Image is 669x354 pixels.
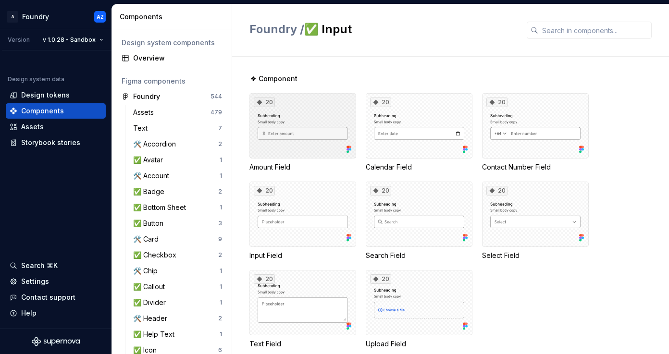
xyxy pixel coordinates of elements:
[249,162,356,172] div: Amount Field
[6,290,106,305] button: Contact support
[218,188,222,195] div: 2
[122,76,222,86] div: Figma components
[218,220,222,227] div: 3
[133,171,173,181] div: 🛠️ Account
[218,346,222,354] div: 6
[122,38,222,48] div: Design system components
[118,89,226,104] a: Foundry544
[133,282,169,292] div: ✅ Callout
[6,119,106,134] a: Assets
[249,339,356,349] div: Text Field
[6,103,106,119] a: Components
[21,106,64,116] div: Components
[133,219,167,228] div: ✅ Button
[366,162,472,172] div: Calendar Field
[249,22,304,36] span: Foundry /
[538,22,652,39] input: Search in components...
[366,270,472,349] div: 20Upload Field
[254,274,275,284] div: 20
[129,121,226,136] a: Text7
[220,299,222,306] div: 1
[254,98,275,107] div: 20
[133,203,190,212] div: ✅ Bottom Sheet
[250,74,297,84] span: ❖ Component
[7,11,18,23] div: A
[366,93,472,172] div: 20Calendar Field
[133,330,178,339] div: ✅ Help Text
[366,251,472,260] div: Search Field
[8,75,64,83] div: Design system data
[133,187,168,196] div: ✅ Badge
[129,295,226,310] a: ✅ Divider1
[366,339,472,349] div: Upload Field
[482,162,589,172] div: Contact Number Field
[129,311,226,326] a: 🛠️ Header2
[21,293,75,302] div: Contact support
[6,87,106,103] a: Design tokens
[220,156,222,164] div: 1
[486,186,508,195] div: 20
[254,186,275,195] div: 20
[133,266,161,276] div: 🛠️ Chip
[133,234,162,244] div: 🛠️ Card
[129,105,226,120] a: Assets479
[249,182,356,260] div: 20Input Field
[21,261,58,270] div: Search ⌘K
[482,251,589,260] div: Select Field
[21,138,80,147] div: Storybook stories
[482,182,589,260] div: 20Select Field
[129,232,226,247] a: 🛠️ Card9
[370,186,391,195] div: 20
[32,337,80,346] svg: Supernova Logo
[118,50,226,66] a: Overview
[133,92,160,101] div: Foundry
[133,139,180,149] div: 🛠️ Accordion
[129,200,226,215] a: ✅ Bottom Sheet1
[220,172,222,180] div: 1
[129,152,226,168] a: ✅ Avatar1
[129,247,226,263] a: ✅ Checkbox2
[129,279,226,294] a: ✅ Callout1
[249,93,356,172] div: 20Amount Field
[21,122,44,132] div: Assets
[22,12,49,22] div: Foundry
[6,258,106,273] button: Search ⌘K
[220,283,222,291] div: 1
[97,13,104,21] div: AZ
[249,22,515,37] h2: ✅ Input
[21,308,37,318] div: Help
[218,140,222,148] div: 2
[21,277,49,286] div: Settings
[482,93,589,172] div: 20Contact Number Field
[38,33,108,47] button: v 1.0.28 - Sandbox
[366,182,472,260] div: 20Search Field
[220,204,222,211] div: 1
[129,263,226,279] a: 🛠️ Chip1
[370,274,391,284] div: 20
[220,330,222,338] div: 1
[133,123,151,133] div: Text
[133,298,170,307] div: ✅ Divider
[129,216,226,231] a: ✅ Button3
[129,184,226,199] a: ✅ Badge2
[370,98,391,107] div: 20
[218,251,222,259] div: 2
[218,235,222,243] div: 9
[43,36,96,44] span: v 1.0.28 - Sandbox
[249,270,356,349] div: 20Text Field
[8,36,30,44] div: Version
[133,314,171,323] div: 🛠️ Header
[2,6,110,27] button: AFoundryAZ
[211,109,222,116] div: 479
[133,53,222,63] div: Overview
[6,305,106,321] button: Help
[129,327,226,342] a: ✅ Help Text1
[133,155,167,165] div: ✅ Avatar
[211,93,222,100] div: 544
[249,251,356,260] div: Input Field
[486,98,508,107] div: 20
[6,135,106,150] a: Storybook stories
[120,12,228,22] div: Components
[220,267,222,275] div: 1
